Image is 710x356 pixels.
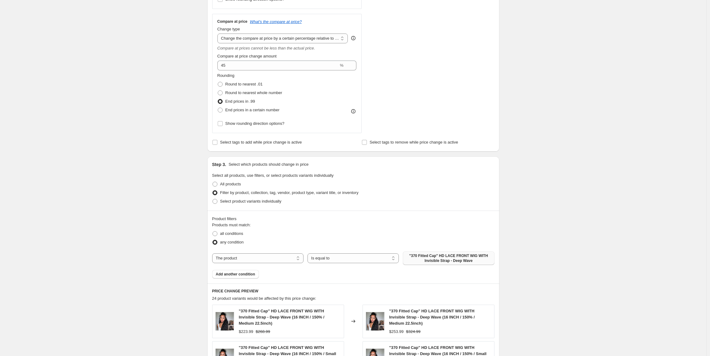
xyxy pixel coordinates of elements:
[403,251,494,265] button: "370 Fitted Cap" HD LACE FRONT WIG WITH Invisible Strap - Deep Wave
[239,329,253,335] div: $223.99
[389,309,475,326] span: "370 Fitted Cap" HD LACE FRONT WIG WITH Invisible Strap - Deep Wave (16 INCH / 150% / Medium 22.5...
[217,61,339,70] input: 20
[216,272,255,277] span: Add another condition
[217,46,315,50] i: Compare at prices cannot be less than the actual price.
[406,329,421,335] strike: $324.99
[212,296,316,301] span: 24 product variants would be affected by this price change:
[370,140,458,144] span: Select tags to remove while price change is active
[220,240,244,244] span: any condition
[225,90,282,95] span: Round to nearest whole number
[225,82,263,86] span: Round to nearest .01
[340,63,343,68] span: %
[212,223,251,227] span: Products must match:
[407,253,490,263] span: "370 Fitted Cap" HD LACE FRONT WIG WITH Invisible Strap - Deep Wave
[220,231,243,236] span: all conditions
[366,312,384,330] img: 0-DW_80x.jpg
[225,121,284,126] span: Show rounding direction options?
[225,99,255,104] span: End prices in .99
[217,54,277,58] span: Compare at price change amount
[217,73,235,78] span: Rounding
[256,329,270,335] strike: $268.99
[220,190,359,195] span: Filter by product, collection, tag, vendor, product type, variant title, or inventory
[389,329,404,335] div: $253.99
[217,19,248,24] h3: Compare at price
[212,270,259,279] button: Add another condition
[239,309,324,326] span: "370 Fitted Cap" HD LACE FRONT WIG WITH Invisible Strap - Deep Wave (16 INCH / 150% / Medium 22.5...
[220,199,281,204] span: Select product variants individually
[228,161,308,168] p: Select which products should change in price
[250,19,302,24] button: What's the compare at price?
[212,216,494,222] div: Product filters
[220,182,241,186] span: All products
[212,289,494,294] h6: PRICE CHANGE PREVIEW
[220,140,302,144] span: Select tags to add while price change is active
[216,312,234,330] img: 0-DW_80x.jpg
[217,27,240,31] span: Change type
[212,173,334,178] span: Select all products, use filters, or select products variants individually
[350,35,356,41] div: help
[225,108,280,112] span: End prices in a certain number
[212,161,226,168] h2: Step 3.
